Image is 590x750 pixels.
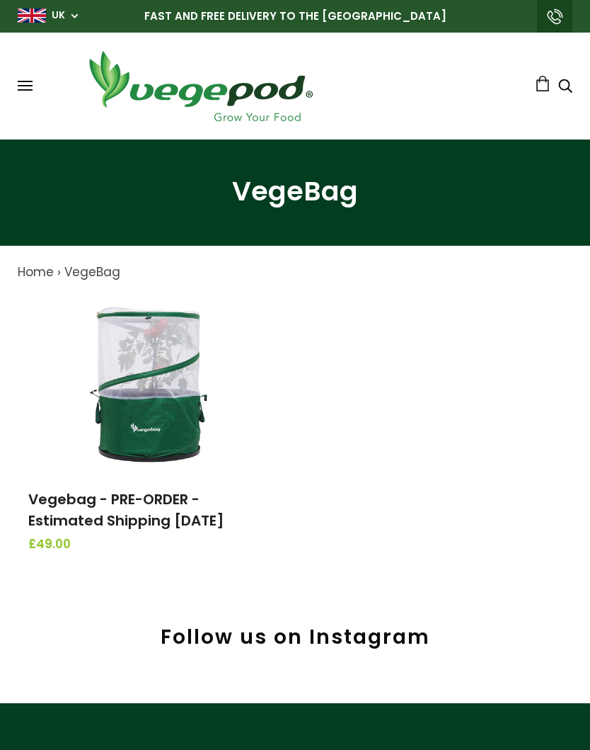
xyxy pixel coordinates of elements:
[62,296,239,473] img: Vegebag - PRE-ORDER - Estimated Shipping September 15th
[76,47,324,125] img: Vegepod
[28,489,224,530] a: Vegebag - PRE-ORDER - Estimated Shipping [DATE]
[18,175,572,207] h1: VegeBag
[18,624,572,650] h2: Follow us on Instagram
[18,263,572,282] nav: breadcrumbs
[18,263,54,280] a: Home
[57,263,61,280] span: ›
[64,263,120,280] a: VegeBag
[52,8,65,23] a: UK
[558,80,572,95] a: Search
[18,8,46,23] img: gb_large.png
[28,535,273,554] span: £49.00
